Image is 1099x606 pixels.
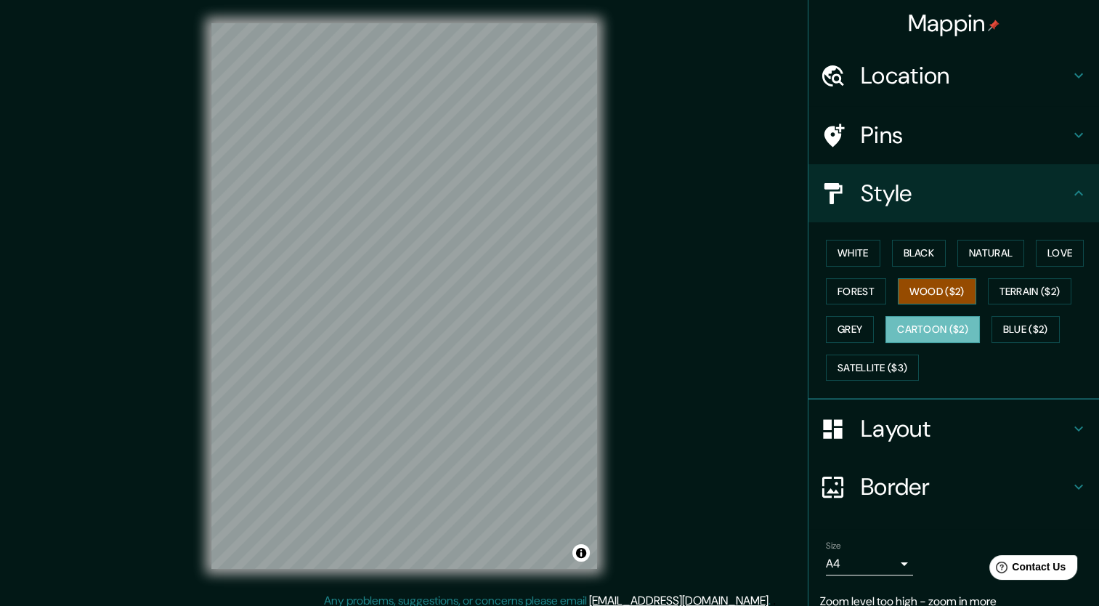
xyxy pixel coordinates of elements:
[988,278,1072,305] button: Terrain ($2)
[991,316,1060,343] button: Blue ($2)
[211,23,597,569] canvas: Map
[957,240,1024,267] button: Natural
[808,400,1099,458] div: Layout
[861,61,1070,90] h4: Location
[826,540,841,552] label: Size
[572,544,590,562] button: Toggle attribution
[861,179,1070,208] h4: Style
[808,106,1099,164] div: Pins
[970,549,1083,590] iframe: Help widget launcher
[861,414,1070,443] h4: Layout
[826,355,919,381] button: Satellite ($3)
[861,121,1070,150] h4: Pins
[826,316,874,343] button: Grey
[898,278,976,305] button: Wood ($2)
[892,240,946,267] button: Black
[808,458,1099,516] div: Border
[826,240,880,267] button: White
[808,164,1099,222] div: Style
[826,278,886,305] button: Forest
[1036,240,1084,267] button: Love
[826,552,913,575] div: A4
[908,9,1000,38] h4: Mappin
[861,472,1070,501] h4: Border
[885,316,980,343] button: Cartoon ($2)
[808,47,1099,105] div: Location
[988,20,999,31] img: pin-icon.png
